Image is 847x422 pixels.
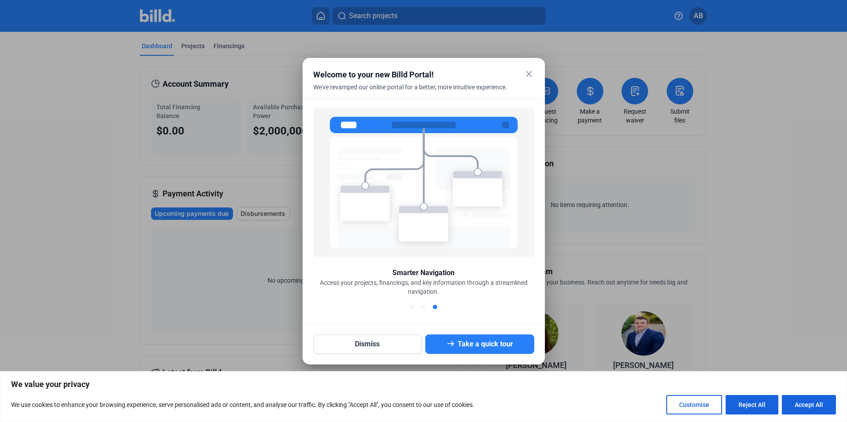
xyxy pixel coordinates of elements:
[782,395,836,414] button: Accept All
[11,379,836,390] p: We value your privacy
[313,69,512,81] div: Welcome to your new Billd Portal!
[313,83,512,102] div: We've revamped our online portal for a better, more intuitive experience.
[313,278,534,296] div: Access your projects, financings, and key information through a streamlined navigation.
[524,69,534,79] mat-icon: close
[392,268,455,278] div: Smarter Navigation
[425,334,534,354] button: Take a quick tour
[313,334,422,354] button: Dismiss
[726,395,778,414] button: Reject All
[666,395,722,414] button: Customise
[11,399,474,410] p: We use cookies to enhance your browsing experience, serve personalised ads or content, and analys...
